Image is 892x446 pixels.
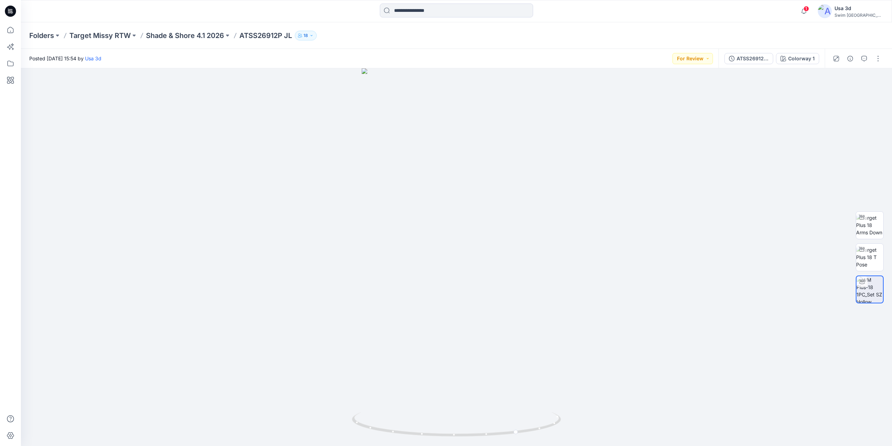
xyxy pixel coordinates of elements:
[856,214,883,236] img: Target Plus 18 Arms Down
[295,31,317,40] button: 18
[146,31,224,40] a: Shade & Shore 4.1 2026
[856,246,883,268] img: Target Plus 18 T Pose
[856,276,883,303] img: WM Plus-18 1PC_Set SZ Hollow
[835,13,883,18] div: Swim [GEOGRAPHIC_DATA]
[776,53,819,64] button: Colorway 1
[737,55,769,62] div: ATSS26912P JL (1)
[835,4,883,13] div: Usa 3d
[303,32,308,39] p: 18
[239,31,292,40] p: ATSS26912P JL
[85,55,101,61] a: Usa 3d
[29,31,54,40] a: Folders
[69,31,131,40] a: Target Missy RTW
[788,55,815,62] div: Colorway 1
[818,4,832,18] img: avatar
[803,6,809,12] span: 1
[845,53,856,64] button: Details
[29,55,101,62] span: Posted [DATE] 15:54 by
[724,53,773,64] button: ATSS26912P JL (1)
